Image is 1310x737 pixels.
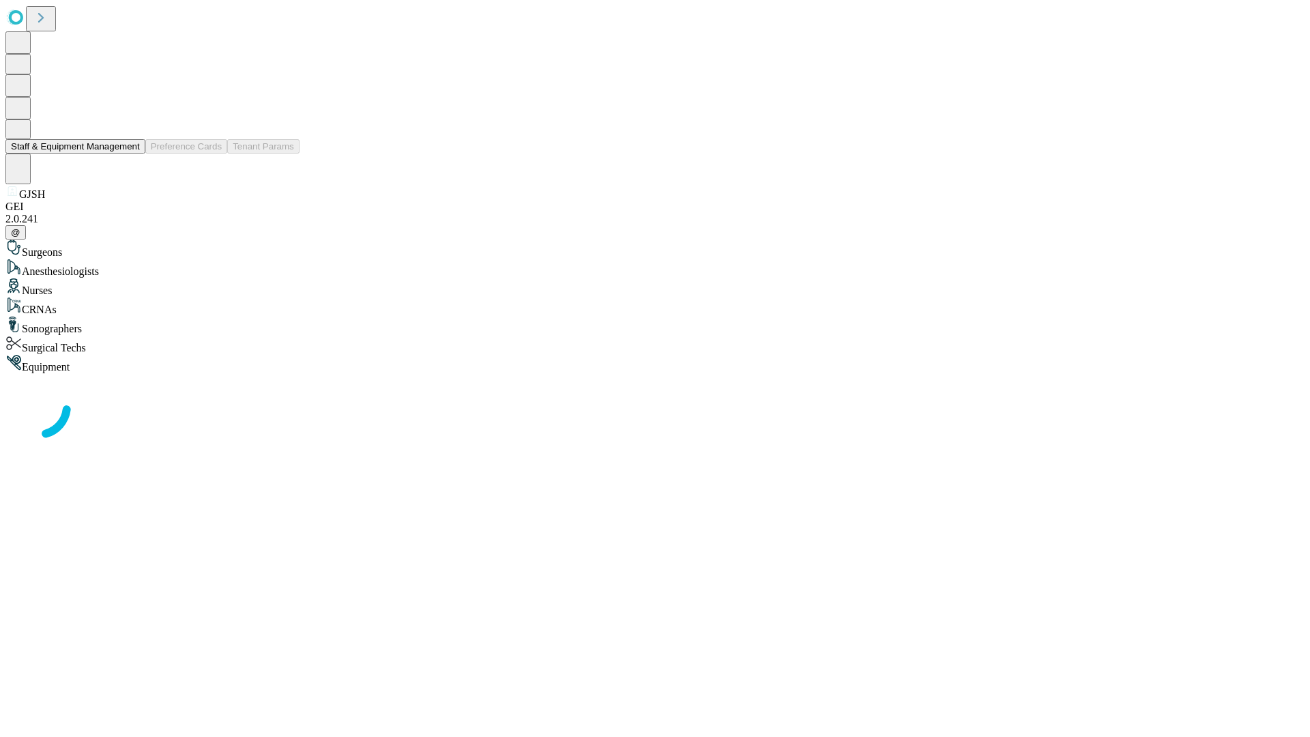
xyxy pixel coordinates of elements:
[227,139,300,154] button: Tenant Params
[145,139,227,154] button: Preference Cards
[5,225,26,240] button: @
[19,188,45,200] span: GJSH
[5,259,1305,278] div: Anesthesiologists
[5,240,1305,259] div: Surgeons
[11,227,20,237] span: @
[5,213,1305,225] div: 2.0.241
[5,297,1305,316] div: CRNAs
[5,316,1305,335] div: Sonographers
[5,278,1305,297] div: Nurses
[5,335,1305,354] div: Surgical Techs
[5,354,1305,373] div: Equipment
[5,201,1305,213] div: GEI
[5,139,145,154] button: Staff & Equipment Management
